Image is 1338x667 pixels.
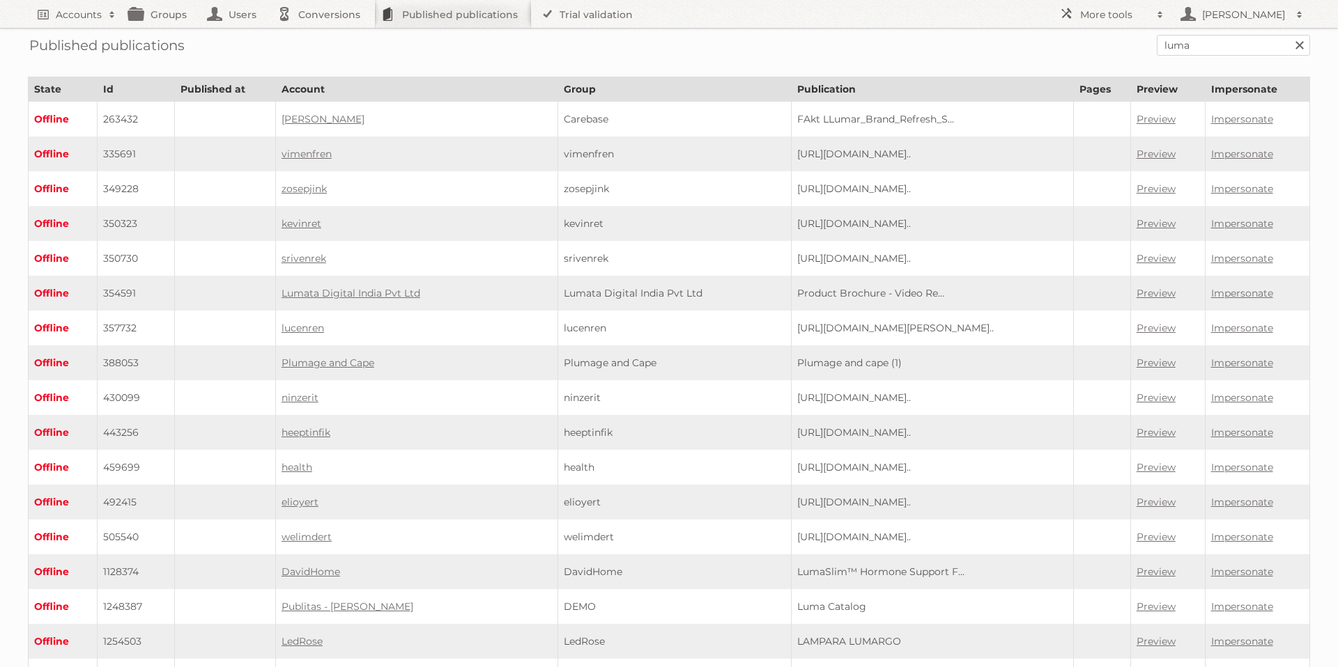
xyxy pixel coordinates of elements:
a: Preview [1137,113,1176,125]
td: Offline [29,345,98,380]
a: Preview [1137,426,1176,439]
th: Published at [174,77,275,102]
th: Account [275,77,557,102]
a: Preview [1137,148,1176,160]
a: Impersonate [1211,635,1273,648]
a: [PERSON_NAME] [282,113,364,125]
a: elioyert [282,496,318,508]
td: [URL][DOMAIN_NAME].. [791,206,1073,241]
a: Impersonate [1211,252,1273,265]
a: Impersonate [1211,461,1273,473]
a: Impersonate [1211,322,1273,334]
a: Preview [1137,391,1176,404]
td: LAMPARA LUMARGO [791,624,1073,659]
a: health [282,461,312,473]
td: vimenfren [557,136,791,171]
a: ninzerit [282,391,318,404]
a: DavidHome [282,565,340,578]
a: Publitas - [PERSON_NAME] [282,600,413,613]
a: srivenrek [282,252,326,265]
a: Impersonate [1211,148,1273,160]
h2: More tools [1080,8,1150,22]
td: Offline [29,276,98,311]
td: [URL][DOMAIN_NAME].. [791,415,1073,450]
a: heeptinfik [282,426,330,439]
td: 505540 [97,519,174,554]
th: Id [97,77,174,102]
td: Luma Catalog [791,589,1073,624]
h2: Accounts [56,8,102,22]
a: welimdert [282,531,332,543]
a: Impersonate [1211,426,1273,439]
th: Publication [791,77,1073,102]
a: Impersonate [1211,391,1273,404]
td: 263432 [97,102,174,137]
td: Offline [29,241,98,276]
td: health [557,450,791,485]
td: FAkt LLumar_Brand_Refresh_S... [791,102,1073,137]
td: DEMO [557,589,791,624]
td: zosepjink [557,171,791,206]
td: lucenren [557,311,791,345]
td: Offline [29,519,98,554]
td: Offline [29,171,98,206]
a: Preview [1137,322,1176,334]
a: Plumage and Cape [282,356,374,369]
a: Impersonate [1211,565,1273,578]
td: ninzerit [557,380,791,415]
td: Lumata Digital India Pvt Ltd [557,276,791,311]
th: State [29,77,98,102]
td: [URL][DOMAIN_NAME].. [791,171,1073,206]
a: Impersonate [1211,182,1273,195]
a: Impersonate [1211,600,1273,613]
a: Preview [1137,600,1176,613]
td: Offline [29,206,98,241]
td: Offline [29,485,98,519]
td: [URL][DOMAIN_NAME].. [791,380,1073,415]
td: [URL][DOMAIN_NAME].. [791,485,1073,519]
a: Preview [1137,182,1176,195]
td: 459699 [97,450,174,485]
td: Offline [29,415,98,450]
td: Offline [29,380,98,415]
td: DavidHome [557,554,791,589]
td: srivenrek [557,241,791,276]
a: Preview [1137,252,1176,265]
td: 350730 [97,241,174,276]
a: Preview [1137,565,1176,578]
td: Offline [29,102,98,137]
td: Plumage and Cape [557,345,791,380]
td: [URL][DOMAIN_NAME].. [791,136,1073,171]
td: Offline [29,136,98,171]
a: Preview [1137,531,1176,543]
a: Preview [1137,496,1176,508]
td: LumaSlim™ Hormone Support F... [791,554,1073,589]
td: 492415 [97,485,174,519]
a: Preview [1137,217,1176,230]
td: Product Brochure - Video Re... [791,276,1073,311]
td: 349228 [97,171,174,206]
td: Offline [29,589,98,624]
th: Impersonate [1205,77,1309,102]
th: Group [557,77,791,102]
td: LedRose [557,624,791,659]
a: lucenren [282,322,324,334]
td: Plumage and cape (1) [791,345,1073,380]
td: Offline [29,311,98,345]
a: Preview [1137,635,1176,648]
td: Offline [29,450,98,485]
td: 350323 [97,206,174,241]
td: 1248387 [97,589,174,624]
td: [URL][DOMAIN_NAME].. [791,241,1073,276]
td: kevinret [557,206,791,241]
td: heeptinfik [557,415,791,450]
a: Impersonate [1211,531,1273,543]
a: Impersonate [1211,217,1273,230]
td: [URL][DOMAIN_NAME].. [791,450,1073,485]
a: Lumata Digital India Pvt Ltd [282,287,420,299]
td: welimdert [557,519,791,554]
td: Offline [29,624,98,659]
td: Carebase [557,102,791,137]
a: Preview [1137,461,1176,473]
h2: [PERSON_NAME] [1199,8,1289,22]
